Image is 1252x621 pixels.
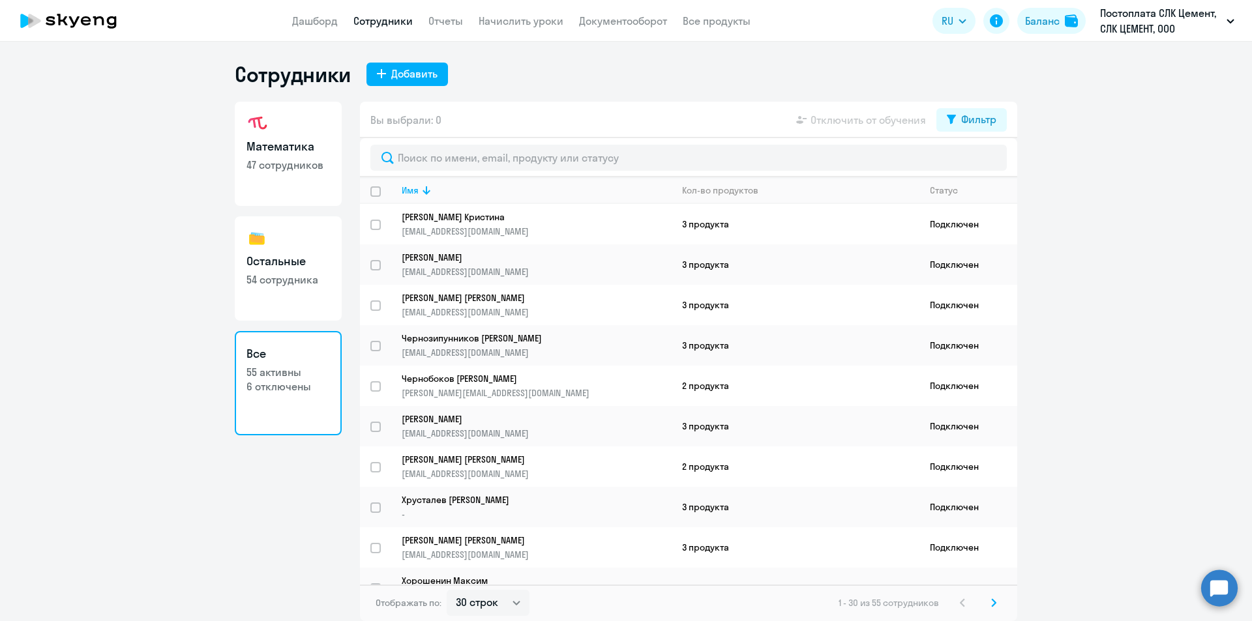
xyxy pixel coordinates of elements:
[402,292,671,318] a: [PERSON_NAME] [PERSON_NAME][EMAIL_ADDRESS][DOMAIN_NAME]
[672,285,919,325] td: 3 продукта
[292,14,338,27] a: Дашборд
[246,113,267,134] img: math
[402,266,671,278] p: [EMAIL_ADDRESS][DOMAIN_NAME]
[235,216,342,321] a: Остальные54 сотрудника
[919,527,1017,568] td: Подключен
[1065,14,1078,27] img: balance
[246,228,267,249] img: others
[672,406,919,446] td: 3 продукта
[246,365,330,379] p: 55 активны
[246,272,330,287] p: 54 сотрудника
[246,345,330,362] h3: Все
[930,184,958,196] div: Статус
[672,366,919,406] td: 2 продукта
[246,379,330,394] p: 6 отключены
[919,406,1017,446] td: Подключен
[932,8,976,34] button: RU
[402,373,671,399] a: Чернобоков [PERSON_NAME][PERSON_NAME][EMAIL_ADDRESS][DOMAIN_NAME]
[402,306,671,318] p: [EMAIL_ADDRESS][DOMAIN_NAME]
[402,387,671,399] p: [PERSON_NAME][EMAIL_ADDRESS][DOMAIN_NAME]
[370,112,441,128] span: Вы выбрали: 0
[682,184,919,196] div: Кол-во продуктов
[370,145,1007,171] input: Поиск по имени, email, продукту или статусу
[402,252,653,263] p: [PERSON_NAME]
[942,13,953,29] span: RU
[919,366,1017,406] td: Подключен
[246,158,330,172] p: 47 сотрудников
[402,468,671,480] p: [EMAIL_ADDRESS][DOMAIN_NAME]
[391,66,438,81] div: Добавить
[919,446,1017,487] td: Подключен
[376,597,441,609] span: Отображать по:
[402,494,653,506] p: Хрусталев [PERSON_NAME]
[246,138,330,155] h3: Математика
[402,549,671,560] p: [EMAIL_ADDRESS][DOMAIN_NAME]
[936,108,1007,132] button: Фильтр
[579,14,667,27] a: Документооборот
[246,253,330,270] h3: Остальные
[402,534,671,560] a: [PERSON_NAME] [PERSON_NAME][EMAIL_ADDRESS][DOMAIN_NAME]
[402,413,653,425] p: [PERSON_NAME]
[479,14,563,27] a: Начислить уроки
[402,332,671,358] a: Чернозипунников [PERSON_NAME][EMAIL_ADDRESS][DOMAIN_NAME]
[402,454,653,465] p: [PERSON_NAME] [PERSON_NAME]
[402,427,671,439] p: [EMAIL_ADDRESS][DOMAIN_NAME]
[235,331,342,435] a: Все55 активны6 отключены
[402,494,671,520] a: Хрусталев [PERSON_NAME]-
[930,184,1017,196] div: Статус
[919,487,1017,527] td: Подключен
[402,225,671,237] p: [EMAIL_ADDRESS][DOMAIN_NAME]
[1100,5,1221,36] p: Постоплата СЛК Цемент, СЛК ЦЕМЕНТ, ООО
[919,285,1017,325] td: Подключен
[402,534,653,546] p: [PERSON_NAME] [PERSON_NAME]
[919,325,1017,366] td: Подключен
[402,508,671,520] p: -
[1025,13,1060,29] div: Баланс
[682,184,758,196] div: Кол-во продуктов
[402,347,671,358] p: [EMAIL_ADDRESS][DOMAIN_NAME]
[839,597,939,609] span: 1 - 30 из 55 сотрудников
[235,102,342,206] a: Математика47 сотрудников
[672,204,919,244] td: 3 продукта
[961,111,996,127] div: Фильтр
[672,487,919,527] td: 3 продукта
[402,575,653,586] p: Хорошенин Максим
[402,292,653,304] p: [PERSON_NAME] [PERSON_NAME]
[402,373,653,384] p: Чернобоков [PERSON_NAME]
[402,413,671,439] a: [PERSON_NAME][EMAIL_ADDRESS][DOMAIN_NAME]
[1094,5,1241,36] button: Постоплата СЛК Цемент, СЛК ЦЕМЕНТ, ООО
[402,575,671,601] a: Хорошенин Максим[EMAIL_ADDRESS][DOMAIN_NAME]
[919,568,1017,608] td: Подключен
[672,568,919,608] td: 1 продукт
[919,244,1017,285] td: Подключен
[428,14,463,27] a: Отчеты
[672,244,919,285] td: 3 продукта
[672,527,919,568] td: 3 продукта
[402,454,671,480] a: [PERSON_NAME] [PERSON_NAME][EMAIL_ADDRESS][DOMAIN_NAME]
[353,14,413,27] a: Сотрудники
[683,14,751,27] a: Все продукты
[402,211,653,223] p: [PERSON_NAME] Кристина
[235,61,351,87] h1: Сотрудники
[672,446,919,487] td: 2 продукта
[402,252,671,278] a: [PERSON_NAME][EMAIL_ADDRESS][DOMAIN_NAME]
[366,63,448,86] button: Добавить
[402,184,671,196] div: Имя
[919,204,1017,244] td: Подключен
[1017,8,1086,34] button: Балансbalance
[672,325,919,366] td: 3 продукта
[402,332,653,344] p: Чернозипунников [PERSON_NAME]
[402,184,419,196] div: Имя
[402,211,671,237] a: [PERSON_NAME] Кристина[EMAIL_ADDRESS][DOMAIN_NAME]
